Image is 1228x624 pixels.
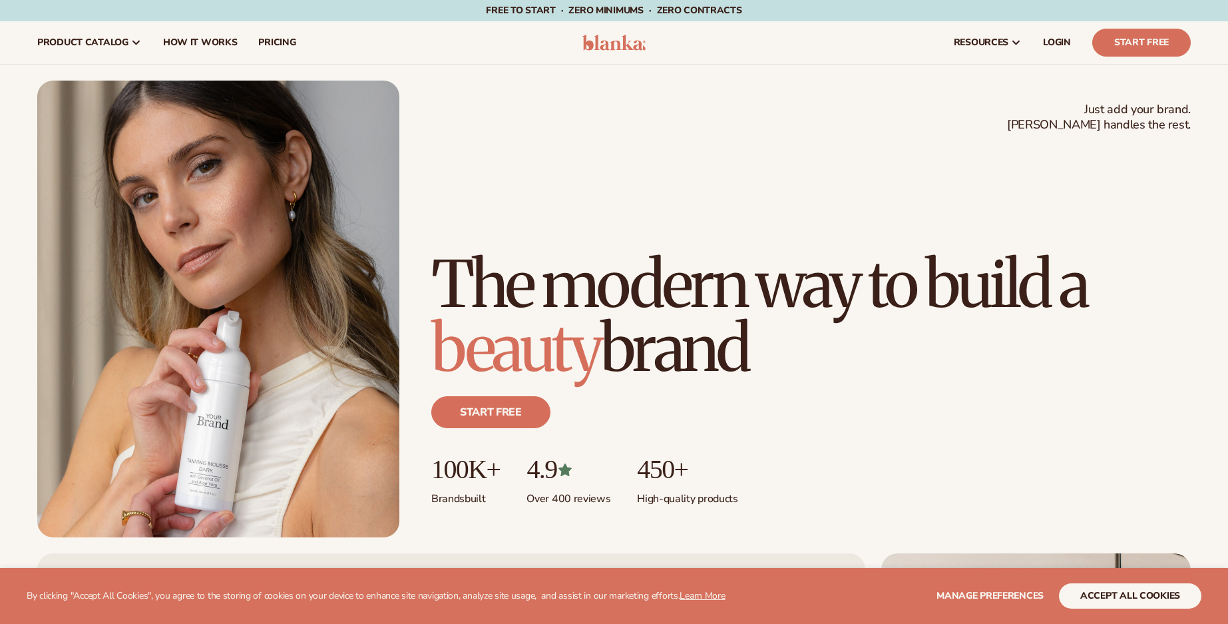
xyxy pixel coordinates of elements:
a: How It Works [152,21,248,64]
span: resources [954,37,1008,48]
a: Start Free [1092,29,1191,57]
a: product catalog [27,21,152,64]
span: product catalog [37,37,128,48]
a: Start free [431,396,550,428]
p: 100K+ [431,455,500,484]
p: Over 400 reviews [526,484,610,506]
span: Just add your brand. [PERSON_NAME] handles the rest. [1007,102,1191,133]
a: Learn More [680,589,725,602]
p: High-quality products [637,484,737,506]
a: LOGIN [1032,21,1082,64]
img: logo [582,35,646,51]
p: 4.9 [526,455,610,484]
p: By clicking "Accept All Cookies", you agree to the storing of cookies on your device to enhance s... [27,591,725,602]
span: Manage preferences [936,589,1044,602]
a: resources [943,21,1032,64]
span: How It Works [163,37,238,48]
span: beauty [431,308,600,388]
span: Free to start · ZERO minimums · ZERO contracts [486,4,741,17]
button: accept all cookies [1059,583,1201,609]
p: 450+ [637,455,737,484]
span: pricing [258,37,296,48]
h1: The modern way to build a brand [431,252,1191,380]
p: Brands built [431,484,500,506]
button: Manage preferences [936,583,1044,609]
img: Female holding tanning mousse. [37,81,399,537]
a: pricing [248,21,306,64]
span: LOGIN [1043,37,1071,48]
